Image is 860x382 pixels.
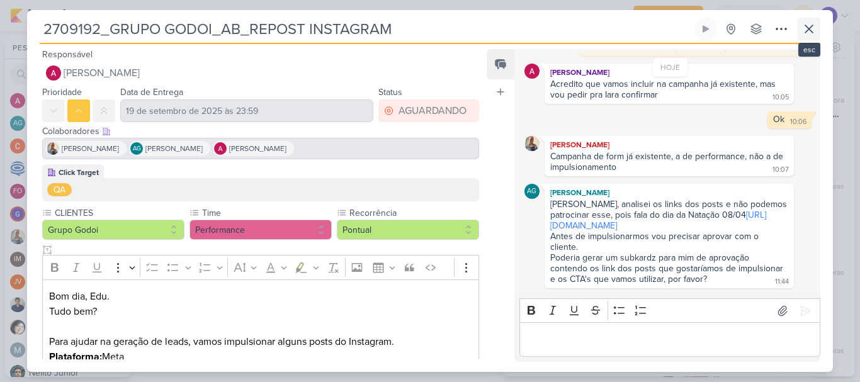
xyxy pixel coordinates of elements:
div: AGUARDANDO [399,103,467,118]
label: Data de Entrega [120,87,183,98]
div: Antes de impulsionarmos vou precisar aprovar com o cliente. [550,231,788,252]
strong: Plataforma: [49,351,102,363]
a: [URL][DOMAIN_NAME] [550,210,766,231]
div: Editor toolbar [42,255,479,279]
img: Iara Santos [524,136,540,151]
button: Grupo Godoi [42,220,184,240]
p: AG [527,188,536,195]
img: Alessandra Gomes [46,65,61,81]
div: Colaboradores [42,125,479,138]
div: 11:44 [775,277,789,287]
input: Kard Sem Título [40,18,692,40]
div: [PERSON_NAME] [547,186,791,199]
div: Click Target [59,167,99,178]
div: Acredito que vamos incluir na campanha já existente, mas vou pedir pra Iara confirmar [550,79,778,100]
div: QA [54,183,65,196]
button: Pontual [337,220,479,240]
div: Aline Gimenez Graciano [130,142,143,155]
div: [PERSON_NAME], analisei os links dos posts e não podemos patrocinar esse, pois fala do dia da Nat... [550,199,788,231]
div: Aline Gimenez Graciano [524,184,540,199]
input: Select a date [120,99,373,122]
img: Alessandra Gomes [524,64,540,79]
img: Alessandra Gomes [214,142,227,155]
div: Campanha de form já existente, a de performance, não a de impulsionamento [550,151,786,172]
span: [PERSON_NAME] [64,65,140,81]
button: [PERSON_NAME] [42,62,479,84]
div: Poderia gerar um subkardz para mim de aprovação contendo os link dos posts que gostaríamos de imp... [550,252,786,284]
div: 10:05 [772,93,789,103]
span: [PERSON_NAME] [229,143,286,154]
div: Editor toolbar [519,298,820,323]
p: AG [133,146,141,152]
p: Para ajudar na geração de leads, vamos impulsionar alguns posts do Instagram. [49,334,472,349]
span: [PERSON_NAME] [62,143,119,154]
label: Status [378,87,402,98]
div: [PERSON_NAME] [547,66,791,79]
div: Ok [773,114,784,125]
div: Editor editing area: main [519,322,820,357]
label: Responsável [42,49,93,60]
label: Recorrência [348,206,479,220]
p: Bom dia, Edu. [49,289,472,304]
div: esc [798,43,820,57]
label: CLIENTES [54,206,184,220]
button: Performance [190,220,332,240]
p: Meta [49,349,472,364]
div: 10:07 [772,165,789,175]
label: Time [201,206,332,220]
div: [PERSON_NAME] [547,138,791,151]
p: Tudo bem? [49,304,472,319]
img: Iara Santos [47,142,59,155]
button: AGUARDANDO [378,99,479,122]
span: [PERSON_NAME] [145,143,203,154]
label: Prioridade [42,87,82,98]
div: Ligar relógio [701,24,711,34]
div: 10:06 [790,117,806,127]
